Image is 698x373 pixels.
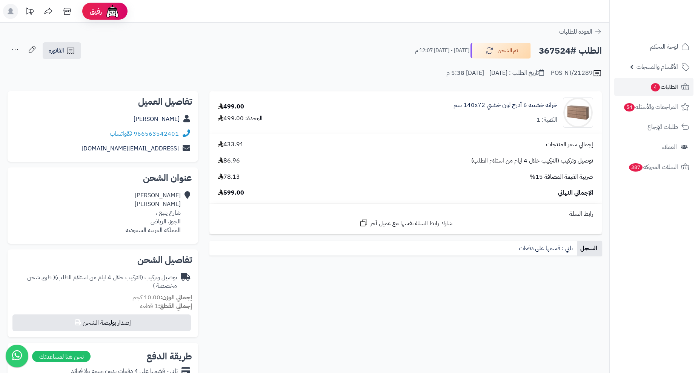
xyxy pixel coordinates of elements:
[218,156,240,165] span: 86.96
[614,98,693,116] a: المراجعات والأسئلة54
[559,27,592,36] span: العودة للطلبات
[359,218,452,228] a: شارك رابط السلة نفسها مع عميل آخر
[647,19,691,34] img: logo-2.png
[614,118,693,136] a: طلبات الإرجاع
[105,4,120,19] img: ai-face.png
[623,102,678,112] span: المراجعات والأسئلة
[629,163,643,172] span: 387
[126,191,181,234] div: [PERSON_NAME] [PERSON_NAME] شارع ينبع ، الجوز، الرياض المملكة العربية السعودية
[146,352,192,361] h2: طريقة الدفع
[370,219,452,228] span: شارك رابط السلة نفسها مع عميل آخر
[614,158,693,176] a: السلات المتروكة387
[81,144,179,153] a: [EMAIL_ADDRESS][DOMAIN_NAME]
[132,293,192,302] small: 10.00 كجم
[160,293,192,302] strong: إجمالي الوزن:
[14,173,192,183] h2: عنوان الشحن
[577,241,602,256] a: السجل
[637,62,678,72] span: الأقسام والمنتجات
[551,69,602,78] div: POS-NT/21289
[218,102,244,111] div: 499.00
[43,42,81,59] a: الفاتورة
[158,302,192,311] strong: إجمالي القطع:
[624,103,635,111] span: 54
[27,273,177,291] span: ( طرق شحن مخصصة )
[134,115,180,124] a: [PERSON_NAME]
[530,173,593,181] span: ضريبة القيمة المضافة 15%
[471,156,593,165] span: توصيل وتركيب (التركيب خلال 4 ايام من استلام الطلب)
[537,116,557,124] div: الكمية: 1
[110,129,132,138] a: واتساب
[14,97,192,106] h2: تفاصيل العميل
[614,38,693,56] a: لوحة التحكم
[12,314,191,331] button: إصدار بوليصة الشحن
[90,7,102,16] span: رفيق
[20,4,39,21] a: تحديثات المنصة
[662,142,677,152] span: العملاء
[647,122,678,132] span: طلبات الإرجاع
[563,98,593,128] img: 1752058398-1(9)-90x90.jpg
[651,83,660,91] span: 4
[558,189,593,197] span: الإجمالي النهائي
[134,129,179,138] a: 966563542401
[454,101,557,110] a: خزانة خشبية 6 أدرج لون خشبي 140x72 سم
[218,114,263,123] div: الوحدة: 499.00
[212,210,599,218] div: رابط السلة
[218,189,244,197] span: 599.00
[49,46,64,55] span: الفاتورة
[614,138,693,156] a: العملاء
[650,82,678,92] span: الطلبات
[470,43,531,59] button: تم الشحن
[446,69,544,77] div: تاريخ الطلب : [DATE] - [DATE] 5:38 م
[14,255,192,265] h2: تفاصيل الشحن
[614,78,693,96] a: الطلبات4
[415,47,469,54] small: [DATE] - [DATE] 12:07 م
[650,42,678,52] span: لوحة التحكم
[539,43,602,59] h2: الطلب #367524
[546,140,593,149] span: إجمالي سعر المنتجات
[218,173,240,181] span: 78.13
[140,302,192,311] small: 1 قطعة
[14,273,177,291] div: توصيل وتركيب (التركيب خلال 4 ايام من استلام الطلب)
[516,241,577,256] a: تابي : قسمها على دفعات
[628,162,678,172] span: السلات المتروكة
[559,27,602,36] a: العودة للطلبات
[218,140,244,149] span: 433.91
